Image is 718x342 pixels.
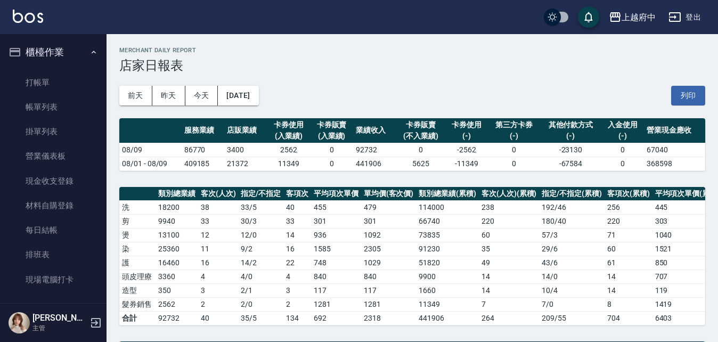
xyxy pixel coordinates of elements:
[283,242,311,256] td: 16
[119,228,156,242] td: 燙
[605,256,652,270] td: 61
[491,131,538,142] div: (-)
[267,157,311,170] td: 11349
[416,242,479,256] td: 91230
[283,283,311,297] td: 3
[313,131,350,142] div: (入業績)
[416,270,479,283] td: 9900
[416,187,479,201] th: 類別總業績(累積)
[445,143,488,157] td: -2562
[539,256,605,270] td: 43 / 6
[361,187,417,201] th: 單均價(客次價)
[605,297,652,311] td: 8
[32,313,87,323] h5: [PERSON_NAME]
[267,143,311,157] td: 2562
[156,297,198,311] td: 2562
[416,283,479,297] td: 1660
[156,256,198,270] td: 16460
[644,143,705,157] td: 67040
[283,228,311,242] td: 14
[601,143,644,157] td: 0
[156,200,198,214] td: 18200
[605,228,652,242] td: 71
[198,214,239,228] td: 33
[198,283,239,297] td: 3
[198,311,239,325] td: 40
[119,200,156,214] td: 洗
[605,200,652,214] td: 256
[311,270,361,283] td: 840
[605,187,652,201] th: 客項次(累積)
[198,228,239,242] td: 12
[445,157,488,170] td: -11349
[479,311,540,325] td: 264
[479,270,540,283] td: 14
[270,119,308,131] div: 卡券使用
[671,86,705,105] button: 列印
[416,297,479,311] td: 11349
[310,143,353,157] td: 0
[361,311,417,325] td: 2318
[605,242,652,256] td: 60
[4,169,102,193] a: 現金收支登錄
[540,157,601,170] td: -67584
[539,283,605,297] td: 10 / 4
[119,157,182,170] td: 08/01 - 08/09
[4,296,102,324] button: 預約管理
[238,200,283,214] td: 33 / 5
[361,242,417,256] td: 2305
[156,187,198,201] th: 類別總業績
[353,157,396,170] td: 441906
[311,283,361,297] td: 117
[416,256,479,270] td: 51820
[416,200,479,214] td: 114000
[361,200,417,214] td: 479
[396,143,445,157] td: 0
[224,118,267,143] th: 店販業績
[311,200,361,214] td: 455
[156,311,198,325] td: 92732
[4,95,102,119] a: 帳單列表
[4,70,102,95] a: 打帳單
[664,7,705,27] button: 登出
[238,270,283,283] td: 4 / 0
[119,118,705,171] table: a dense table
[448,119,486,131] div: 卡券使用
[361,228,417,242] td: 1092
[539,200,605,214] td: 192 / 46
[156,214,198,228] td: 9940
[198,200,239,214] td: 38
[605,283,652,297] td: 14
[605,6,660,28] button: 上越府中
[353,143,396,157] td: 92732
[604,119,642,131] div: 入金使用
[13,10,43,23] img: Logo
[539,228,605,242] td: 57 / 3
[119,47,705,54] h2: Merchant Daily Report
[479,242,540,256] td: 35
[361,214,417,228] td: 301
[479,200,540,214] td: 238
[539,214,605,228] td: 180 / 40
[644,118,705,143] th: 營業現金應收
[283,256,311,270] td: 22
[543,119,599,131] div: 其他付款方式
[238,242,283,256] td: 9 / 2
[156,283,198,297] td: 350
[182,118,225,143] th: 服務業績
[353,118,396,143] th: 業績收入
[156,242,198,256] td: 25360
[361,256,417,270] td: 1029
[4,119,102,144] a: 掛單列表
[270,131,308,142] div: (入業績)
[479,187,540,201] th: 客次(人次)(累積)
[540,143,601,157] td: -23130
[119,86,152,105] button: 前天
[238,311,283,325] td: 35/5
[578,6,599,28] button: save
[119,256,156,270] td: 護
[283,200,311,214] td: 40
[4,242,102,267] a: 排班表
[311,297,361,311] td: 1281
[479,256,540,270] td: 49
